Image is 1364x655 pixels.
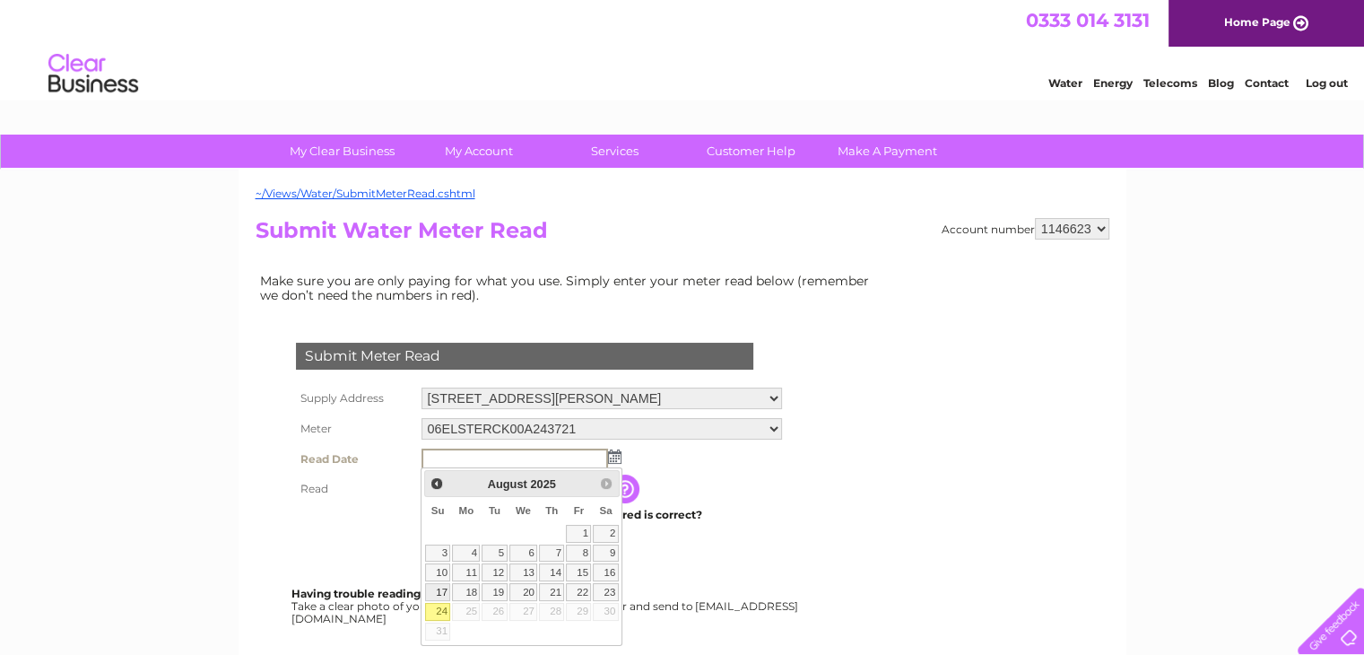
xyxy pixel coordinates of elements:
img: ... [608,450,621,464]
th: Supply Address [291,383,417,414]
a: ~/Views/Water/SubmitMeterRead.cshtml [256,187,475,200]
a: Log out [1305,76,1347,90]
a: 22 [566,583,591,601]
a: 13 [509,563,538,581]
span: 2025 [530,477,555,491]
a: 9 [593,545,618,563]
a: Services [541,135,689,168]
span: Wednesday [516,505,531,516]
a: 4 [452,545,480,563]
a: Prev [427,473,447,493]
td: Are you sure the read you have entered is correct? [417,503,786,527]
span: August [488,477,527,491]
a: 21 [539,583,564,601]
th: Read Date [291,444,417,475]
a: 20 [509,583,538,601]
a: 24 [425,603,450,621]
a: 6 [509,545,538,563]
span: Thursday [545,505,558,516]
div: Clear Business is a trading name of Verastar Limited (registered in [GEOGRAPHIC_DATA] No. 3667643... [259,10,1107,87]
a: 11 [452,563,480,581]
th: Read [291,475,417,503]
a: Customer Help [677,135,825,168]
th: Meter [291,414,417,444]
a: 10 [425,563,450,581]
a: 8 [566,545,591,563]
a: 16 [593,563,618,581]
a: 3 [425,545,450,563]
a: 1 [566,525,591,543]
a: 15 [566,563,591,581]
div: Account number [942,218,1109,240]
a: 17 [425,583,450,601]
span: Saturday [599,505,612,516]
a: 14 [539,563,564,581]
a: Blog [1208,76,1234,90]
div: Submit Meter Read [296,343,753,370]
input: Information [611,475,643,503]
a: 2 [593,525,618,543]
a: My Account [404,135,552,168]
a: Contact [1245,76,1289,90]
span: Monday [459,505,474,516]
span: Sunday [431,505,445,516]
a: 19 [482,583,507,601]
a: 7 [539,545,564,563]
b: Having trouble reading your meter? [291,587,492,600]
a: Telecoms [1143,76,1197,90]
a: Make A Payment [813,135,961,168]
img: logo.png [48,47,139,101]
span: Tuesday [489,505,500,516]
span: Friday [574,505,585,516]
a: Energy [1093,76,1133,90]
a: 23 [593,583,618,601]
div: Take a clear photo of your readings, tell us which supply it's for and send to [EMAIL_ADDRESS][DO... [291,588,801,624]
a: 5 [482,545,507,563]
a: 0333 014 3131 [1026,9,1150,31]
a: 12 [482,563,507,581]
h2: Submit Water Meter Read [256,218,1109,252]
a: My Clear Business [268,135,416,168]
span: Prev [430,476,444,491]
a: 18 [452,583,480,601]
a: Water [1048,76,1082,90]
td: Make sure you are only paying for what you use. Simply enter your meter read below (remember we d... [256,269,883,307]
